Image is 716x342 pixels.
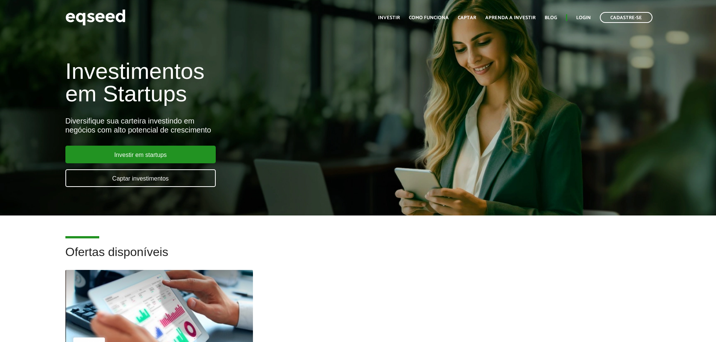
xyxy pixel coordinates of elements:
[576,15,591,20] a: Login
[409,15,449,20] a: Como funciona
[65,8,126,27] img: EqSeed
[458,15,476,20] a: Captar
[65,246,651,270] h2: Ofertas disponíveis
[65,146,216,163] a: Investir em startups
[65,169,216,187] a: Captar investimentos
[545,15,557,20] a: Blog
[378,15,400,20] a: Investir
[600,12,652,23] a: Cadastre-se
[485,15,536,20] a: Aprenda a investir
[65,60,412,105] h1: Investimentos em Startups
[65,116,412,134] div: Diversifique sua carteira investindo em negócios com alto potencial de crescimento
